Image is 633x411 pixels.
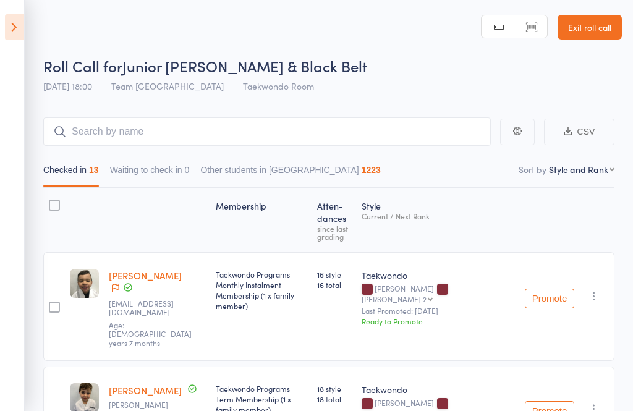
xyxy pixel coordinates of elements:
[317,394,352,404] span: 18 total
[357,193,520,247] div: Style
[317,383,352,394] span: 18 style
[43,117,491,146] input: Search by name
[200,159,380,187] button: Other students in [GEOGRAPHIC_DATA]1223
[70,269,99,298] img: image1584137738.png
[317,279,352,290] span: 16 total
[312,193,357,247] div: Atten­dances
[362,269,515,281] div: Taekwondo
[122,56,367,76] span: Junior [PERSON_NAME] & Black Belt
[362,383,515,396] div: Taekwondo
[43,159,99,187] button: Checked in13
[43,56,122,76] span: Roll Call for
[544,119,614,145] button: CSV
[317,224,352,240] div: since last grading
[216,269,307,311] div: Taekwondo Programs Monthly Instalment Membership (1 x family member)
[243,80,314,92] span: Taekwondo Room
[109,299,189,317] small: linda_m10@hotmail.com
[362,295,427,303] div: [PERSON_NAME] 2
[89,165,99,175] div: 13
[558,15,622,40] a: Exit roll call
[109,384,182,397] a: [PERSON_NAME]
[211,193,312,247] div: Membership
[362,165,381,175] div: 1223
[549,163,608,176] div: Style and Rank
[362,212,515,220] div: Current / Next Rank
[111,80,224,92] span: Team [GEOGRAPHIC_DATA]
[110,159,190,187] button: Waiting to check in0
[362,307,515,315] small: Last Promoted: [DATE]
[317,269,352,279] span: 16 style
[519,163,546,176] label: Sort by
[525,289,574,308] button: Promote
[362,284,515,303] div: [PERSON_NAME]
[185,165,190,175] div: 0
[109,320,192,348] span: Age: [DEMOGRAPHIC_DATA] years 7 months
[109,269,182,282] a: [PERSON_NAME]
[362,316,515,326] div: Ready to Promote
[43,80,92,92] span: [DATE] 18:00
